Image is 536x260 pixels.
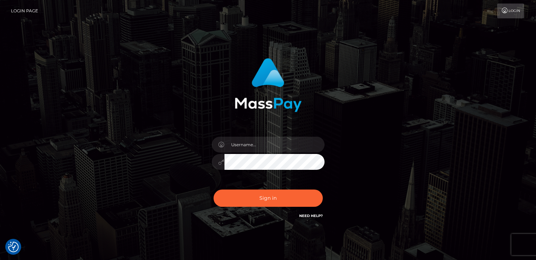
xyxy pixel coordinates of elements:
button: Consent Preferences [8,242,19,252]
input: Username... [224,137,325,153]
a: Login [497,4,524,18]
a: Login Page [11,4,38,18]
img: Revisit consent button [8,242,19,252]
a: Need Help? [299,213,323,218]
button: Sign in [214,190,323,207]
img: MassPay Login [235,58,302,112]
